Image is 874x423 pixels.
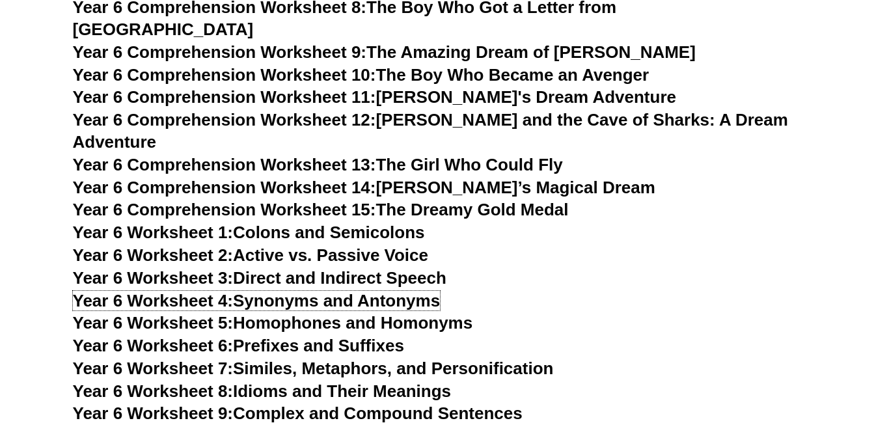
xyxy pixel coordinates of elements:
[73,87,376,107] span: Year 6 Comprehension Worksheet 11:
[73,381,451,401] a: Year 6 Worksheet 8:Idioms and Their Meanings
[73,313,473,333] a: Year 6 Worksheet 5:Homophones and Homonyms
[73,268,234,288] span: Year 6 Worksheet 3:
[73,155,376,174] span: Year 6 Comprehension Worksheet 13:
[73,359,554,378] a: Year 6 Worksheet 7:Similes, Metaphors, and Personification
[73,336,404,355] a: Year 6 Worksheet 6:Prefixes and Suffixes
[73,178,655,197] a: Year 6 Comprehension Worksheet 14:[PERSON_NAME]’s Magical Dream
[73,223,234,242] span: Year 6 Worksheet 1:
[73,178,376,197] span: Year 6 Comprehension Worksheet 14:
[73,403,234,423] span: Year 6 Worksheet 9:
[73,200,376,219] span: Year 6 Comprehension Worksheet 15:
[73,223,425,242] a: Year 6 Worksheet 1:Colons and Semicolons
[73,291,441,310] a: Year 6 Worksheet 4:Synonyms and Antonyms
[73,381,234,401] span: Year 6 Worksheet 8:
[73,110,788,152] a: Year 6 Comprehension Worksheet 12:[PERSON_NAME] and the Cave of Sharks: A Dream Adventure
[73,291,234,310] span: Year 6 Worksheet 4:
[73,65,649,85] a: Year 6 Comprehension Worksheet 10:The Boy Who Became an Avenger
[73,42,696,62] a: Year 6 Comprehension Worksheet 9:The Amazing Dream of [PERSON_NAME]
[73,268,446,288] a: Year 6 Worksheet 3:Direct and Indirect Speech
[73,42,367,62] span: Year 6 Comprehension Worksheet 9:
[73,245,234,265] span: Year 6 Worksheet 2:
[73,155,563,174] a: Year 6 Comprehension Worksheet 13:The Girl Who Could Fly
[73,245,428,265] a: Year 6 Worksheet 2:Active vs. Passive Voice
[73,110,376,130] span: Year 6 Comprehension Worksheet 12:
[657,276,874,423] iframe: Chat Widget
[73,87,676,107] a: Year 6 Comprehension Worksheet 11:[PERSON_NAME]'s Dream Adventure
[73,65,376,85] span: Year 6 Comprehension Worksheet 10:
[73,200,569,219] a: Year 6 Comprehension Worksheet 15:The Dreamy Gold Medal
[73,359,234,378] span: Year 6 Worksheet 7:
[73,336,234,355] span: Year 6 Worksheet 6:
[73,313,234,333] span: Year 6 Worksheet 5:
[73,403,523,423] a: Year 6 Worksheet 9:Complex and Compound Sentences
